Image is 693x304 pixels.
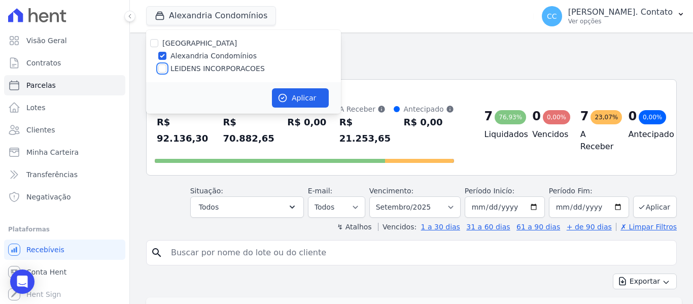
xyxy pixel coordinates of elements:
a: Minha Carteira [4,142,125,162]
span: Minha Carteira [26,147,79,157]
button: Alexandria Condomínios [146,6,276,25]
div: 7 [580,108,589,124]
a: Clientes [4,120,125,140]
span: Todos [199,201,219,213]
span: Clientes [26,125,55,135]
div: 0 [628,108,637,124]
label: Vencimento: [369,187,413,195]
label: LEIDENS INCORPORACOES [170,63,265,74]
input: Buscar por nome do lote ou do cliente [165,243,672,263]
span: Transferências [26,170,78,180]
span: Recebíveis [26,245,64,255]
label: Período Inicío: [465,187,514,195]
a: Parcelas [4,75,125,95]
button: Aplicar [272,88,329,108]
a: 61 a 90 dias [516,223,560,231]
a: Recebíveis [4,240,125,260]
label: Alexandria Condomínios [170,51,257,61]
div: 23,07% [591,110,622,124]
div: R$ 0,00 [404,114,454,130]
span: Conta Hent [26,267,66,277]
i: search [151,247,163,259]
div: 0,00% [639,110,666,124]
span: CC [547,13,557,20]
div: R$ 21.253,65 [339,114,394,147]
div: A Receber [339,104,394,114]
div: 7 [484,108,493,124]
h4: A Receber [580,128,612,153]
label: ↯ Atalhos [337,223,371,231]
h4: Liquidados [484,128,516,141]
div: Antecipado [404,104,454,114]
button: CC [PERSON_NAME]. Contato Ver opções [534,2,693,30]
span: Contratos [26,58,61,68]
div: R$ 0,00 [287,114,329,130]
div: R$ 70.882,65 [223,114,277,147]
div: 76,93% [495,110,526,124]
label: [GEOGRAPHIC_DATA] [162,39,237,47]
div: 0 [532,108,541,124]
label: Período Fim: [549,186,629,196]
div: Plataformas [8,223,121,235]
div: Open Intercom Messenger [10,269,34,294]
a: 1 a 30 dias [421,223,460,231]
a: Visão Geral [4,30,125,51]
a: ✗ Limpar Filtros [616,223,677,231]
span: Lotes [26,103,46,113]
a: Transferências [4,164,125,185]
div: 0,00% [543,110,570,124]
h4: Antecipado [628,128,660,141]
label: E-mail: [308,187,333,195]
a: Lotes [4,97,125,118]
a: Conta Hent [4,262,125,282]
a: 31 a 60 dias [466,223,510,231]
div: R$ 92.136,30 [157,114,213,147]
label: Situação: [190,187,223,195]
h2: Parcelas [146,41,677,59]
span: Negativação [26,192,71,202]
button: Todos [190,196,304,218]
p: Ver opções [568,17,673,25]
h4: Vencidos [532,128,564,141]
span: Parcelas [26,80,56,90]
button: Exportar [613,274,677,289]
a: Negativação [4,187,125,207]
a: Contratos [4,53,125,73]
span: Visão Geral [26,36,67,46]
p: [PERSON_NAME]. Contato [568,7,673,17]
a: + de 90 dias [567,223,612,231]
label: Vencidos: [378,223,417,231]
button: Aplicar [633,196,677,218]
